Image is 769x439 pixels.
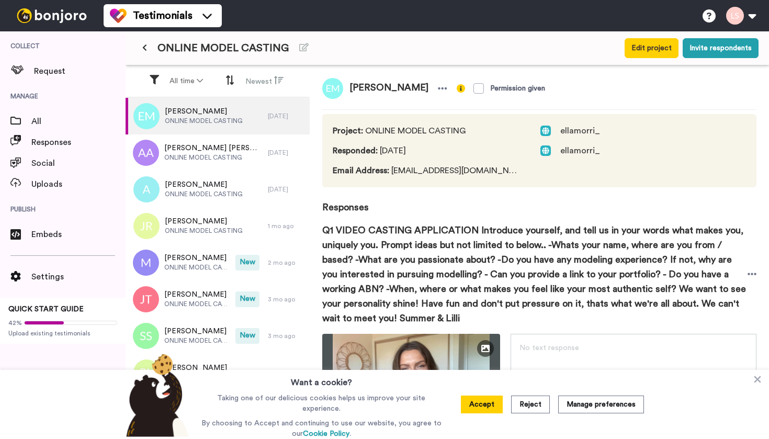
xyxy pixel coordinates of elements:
[540,126,551,136] img: web.svg
[34,65,126,77] span: Request
[165,216,243,227] span: [PERSON_NAME]
[625,38,678,58] button: Edit project
[8,319,22,327] span: 42%
[133,213,160,239] img: jr.png
[8,329,117,337] span: Upload existing testimonials
[322,334,500,438] img: 522928ca-359d-47c1-8c22-377fb54f858b-thumbnail_full-1757899879.jpg
[133,323,159,349] img: ss.png
[165,227,243,235] span: ONLINE MODEL CASTING
[8,306,84,313] span: QUICK START GUIDE
[268,258,304,267] div: 2 mo ago
[322,187,756,215] span: Responses
[165,363,243,373] span: [PERSON_NAME]
[164,263,230,272] span: ONLINE MODEL CASTING
[164,143,263,153] span: [PERSON_NAME] [PERSON_NAME]
[133,140,159,166] img: aa.png
[461,396,503,413] button: Accept
[199,393,444,414] p: Taking one of our delicious cookies helps us improve your site experience.
[110,7,127,24] img: tm-color.svg
[333,127,363,135] span: Project :
[165,190,243,198] span: ONLINE MODEL CASTING
[163,72,209,91] button: All time
[165,117,243,125] span: ONLINE MODEL CASTING
[560,125,600,137] span: ellamorri_
[343,78,435,99] span: [PERSON_NAME]
[322,223,748,325] span: Q1 VIDEO CASTING APPLICATION Introduce yourself, and tell us in your words what makes you, unique...
[558,396,644,413] button: Manage preferences
[133,250,159,276] img: m.png
[457,84,465,93] img: info-yellow.svg
[291,370,352,389] h3: Want a cookie?
[126,354,310,391] a: [PERSON_NAME]ONLINE MODEL CASTING3 mo ago
[303,430,349,437] a: Cookie Policy
[235,291,259,307] span: New
[683,38,759,58] button: Invite respondents
[268,222,304,230] div: 1 mo ago
[164,289,230,300] span: [PERSON_NAME]
[165,179,243,190] span: [PERSON_NAME]
[268,185,304,194] div: [DATE]
[540,145,551,156] img: web.svg
[133,8,193,23] span: Testimonials
[157,41,289,55] span: ONLINE MODEL CASTING
[268,149,304,157] div: [DATE]
[31,157,126,170] span: Social
[13,8,91,23] img: bj-logo-header-white.svg
[268,295,304,303] div: 3 mo ago
[511,396,550,413] button: Reject
[117,353,194,437] img: bear-with-cookie.png
[133,103,160,129] img: em.png
[490,83,545,94] div: Permission given
[31,136,126,149] span: Responses
[239,71,290,91] button: Newest
[165,106,243,117] span: [PERSON_NAME]
[164,336,230,345] span: ONLINE MODEL CASTING
[333,125,519,137] span: ONLINE MODEL CASTING
[133,286,159,312] img: jt.png
[126,244,310,281] a: [PERSON_NAME]ONLINE MODEL CASTINGNew2 mo ago
[322,78,343,99] img: em.png
[199,418,444,439] p: By choosing to Accept and continuing to use our website, you agree to our .
[164,253,230,263] span: [PERSON_NAME]
[164,326,230,336] span: [PERSON_NAME]
[133,176,160,202] img: a.png
[126,134,310,171] a: [PERSON_NAME] [PERSON_NAME]ONLINE MODEL CASTING[DATE]
[268,368,304,377] div: 3 mo ago
[333,166,389,175] span: Email Address :
[31,271,126,283] span: Settings
[333,147,378,155] span: Responded :
[268,332,304,340] div: 3 mo ago
[560,144,600,157] span: ellamorri_
[519,344,579,352] span: No text response
[333,144,519,157] span: [DATE]
[164,153,263,162] span: ONLINE MODEL CASTING
[333,164,519,177] span: [EMAIL_ADDRESS][DOMAIN_NAME]
[164,300,230,308] span: ONLINE MODEL CASTING
[31,115,126,128] span: All
[235,328,259,344] span: New
[31,228,126,241] span: Embeds
[126,318,310,354] a: [PERSON_NAME]ONLINE MODEL CASTINGNew3 mo ago
[235,255,259,271] span: New
[126,98,310,134] a: [PERSON_NAME]ONLINE MODEL CASTING[DATE]
[268,112,304,120] div: [DATE]
[126,208,310,244] a: [PERSON_NAME]ONLINE MODEL CASTING1 mo ago
[126,281,310,318] a: [PERSON_NAME]ONLINE MODEL CASTINGNew3 mo ago
[31,178,126,190] span: Uploads
[126,171,310,208] a: [PERSON_NAME]ONLINE MODEL CASTING[DATE]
